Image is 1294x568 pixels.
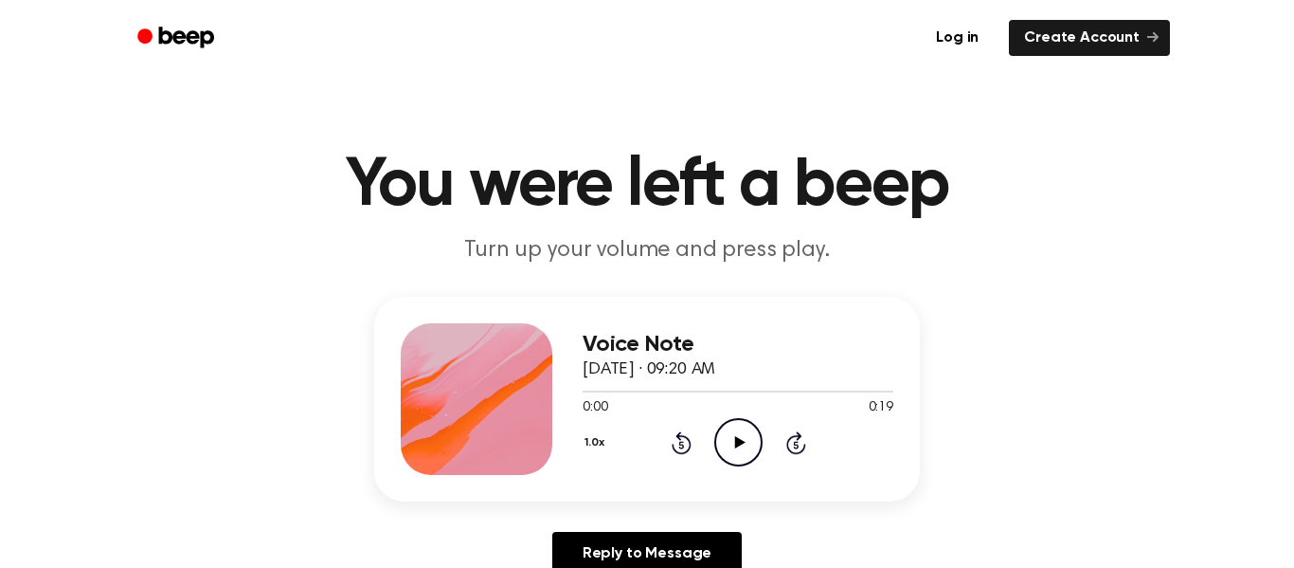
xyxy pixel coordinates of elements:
button: 1.0x [583,427,611,459]
p: Turn up your volume and press play. [283,235,1011,266]
span: 0:00 [583,398,607,418]
a: Log in [917,16,997,60]
h3: Voice Note [583,332,893,357]
span: [DATE] · 09:20 AM [583,361,715,378]
span: 0:19 [869,398,893,418]
a: Beep [124,20,231,57]
a: Create Account [1009,20,1170,56]
h1: You were left a beep [162,152,1132,220]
